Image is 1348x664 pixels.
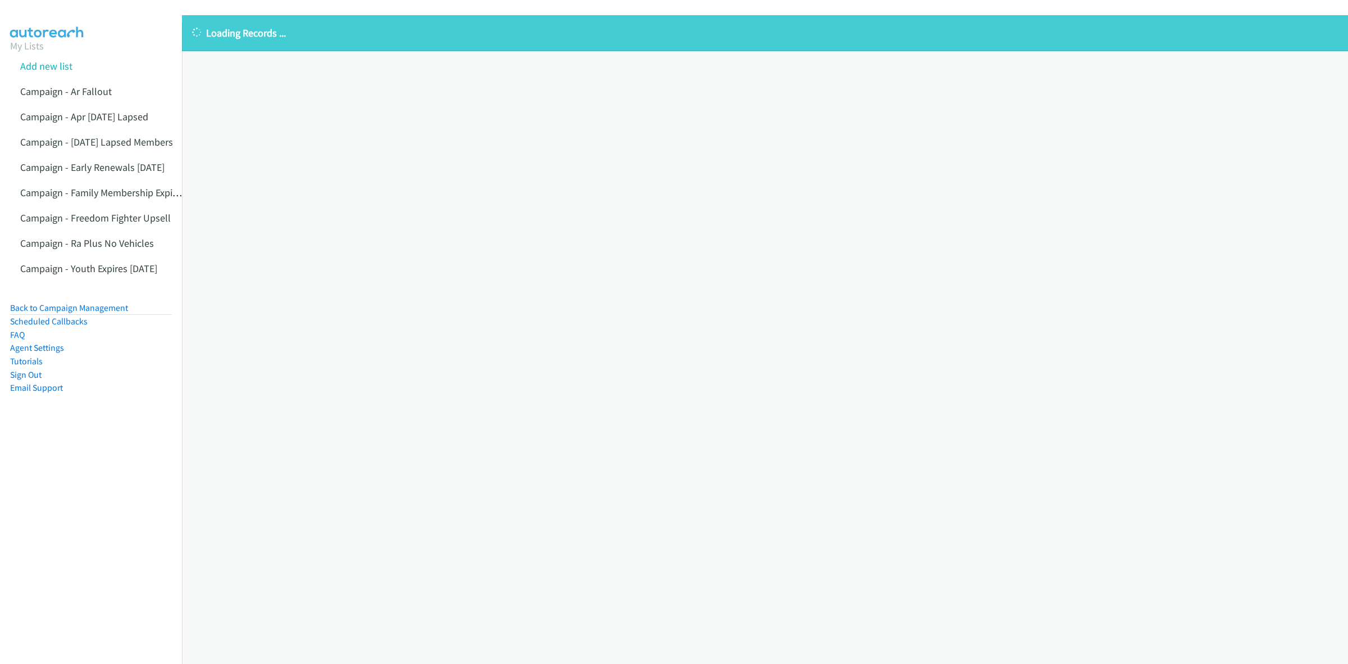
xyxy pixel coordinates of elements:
a: Campaign - Freedom Fighter Upsell [20,211,171,224]
a: Scheduled Callbacks [10,316,88,327]
a: Campaign - Family Membership Expires [DATE] [20,186,215,199]
a: Campaign - [DATE] Lapsed Members [20,135,173,148]
a: My Lists [10,39,44,52]
a: Back to Campaign Management [10,302,128,313]
a: Email Support [10,382,63,393]
a: Sign Out [10,369,42,380]
a: Campaign - Early Renewals [DATE] [20,161,165,174]
a: Campaign - Ar Fallout [20,85,112,98]
a: Tutorials [10,356,43,367]
p: Loading Records ... [192,25,1338,40]
a: FAQ [10,329,25,340]
a: Campaign - Youth Expires [DATE] [20,262,157,275]
a: Campaign - Apr [DATE] Lapsed [20,110,148,123]
a: Add new list [20,60,72,73]
a: Agent Settings [10,342,64,353]
a: Campaign - Ra Plus No Vehicles [20,237,154,250]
